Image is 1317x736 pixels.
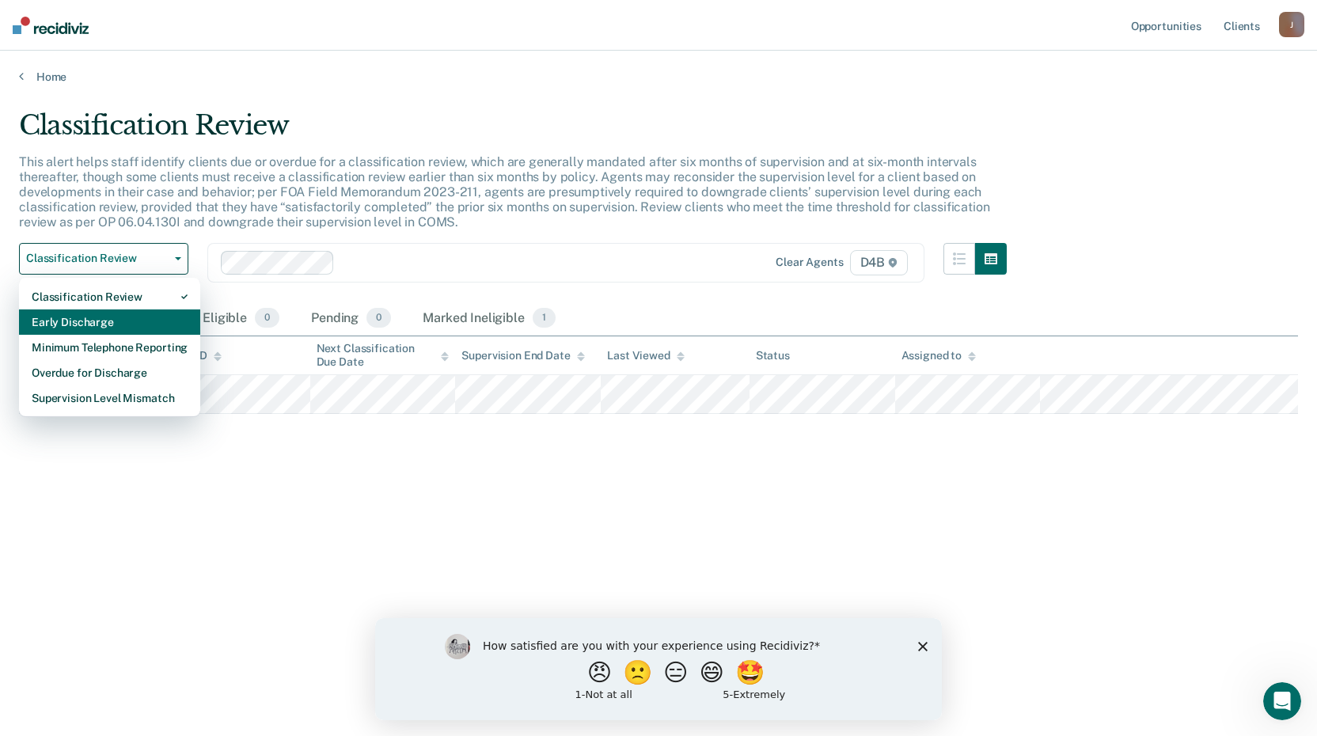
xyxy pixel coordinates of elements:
[366,308,391,328] span: 0
[255,308,279,328] span: 0
[26,252,169,265] span: Classification Review
[317,342,450,369] div: Next Classification Due Date
[32,385,188,411] div: Supervision Level Mismatch
[19,109,1007,154] div: Classification Review
[607,349,684,362] div: Last Viewed
[32,335,188,360] div: Minimum Telephone Reporting
[19,154,989,230] p: This alert helps staff identify clients due or overdue for a classification review, which are gen...
[850,250,908,275] span: D4B
[32,284,188,309] div: Classification Review
[756,349,790,362] div: Status
[19,243,188,275] button: Classification Review
[901,349,976,362] div: Assigned to
[776,256,843,269] div: Clear agents
[419,302,559,336] div: Marked Ineligible1
[533,308,556,328] span: 1
[461,349,584,362] div: Supervision End Date
[308,302,394,336] div: Pending0
[19,70,1298,84] a: Home
[375,618,942,720] iframe: Survey by Kim from Recidiviz
[1263,682,1301,720] iframe: Intercom live chat
[1279,12,1304,37] button: J
[13,17,89,34] img: Recidiviz
[32,360,188,385] div: Overdue for Discharge
[32,309,188,335] div: Early Discharge
[155,302,283,336] div: Almost Eligible0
